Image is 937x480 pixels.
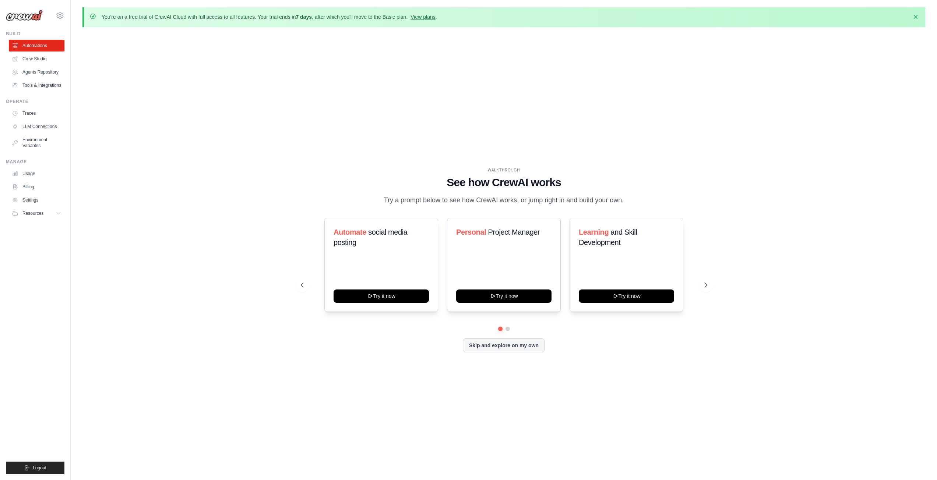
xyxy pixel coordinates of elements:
[9,207,64,219] button: Resources
[488,228,540,236] span: Project Manager
[334,228,366,236] span: Automate
[579,289,674,303] button: Try it now
[334,228,408,246] span: social media posting
[463,338,545,352] button: Skip and explore on my own
[301,167,707,173] div: WALKTHROUGH
[9,66,64,78] a: Agents Repository
[301,176,707,189] h1: See how CrewAI works
[6,10,43,21] img: Logo
[9,168,64,179] a: Usage
[9,40,64,51] a: Automations
[6,462,64,474] button: Logout
[33,465,46,471] span: Logout
[334,289,429,303] button: Try it now
[380,195,628,206] p: Try a prompt below to see how CrewAI works, or jump right in and build your own.
[456,289,552,303] button: Try it now
[296,14,312,20] strong: 7 days
[9,121,64,132] a: LLM Connections
[9,107,64,119] a: Traces
[6,31,64,37] div: Build
[9,79,64,91] a: Tools & Integrations
[411,14,435,20] a: View plans
[6,99,64,104] div: Operate
[9,134,64,152] a: Environment Variables
[456,228,486,236] span: Personal
[102,13,437,21] p: You're on a free trial of CrewAI Cloud with full access to all features. Your trial ends in , aft...
[9,194,64,206] a: Settings
[6,159,64,165] div: Manage
[579,228,609,236] span: Learning
[9,53,64,65] a: Crew Studio
[9,181,64,193] a: Billing
[22,210,43,216] span: Resources
[579,228,637,246] span: and Skill Development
